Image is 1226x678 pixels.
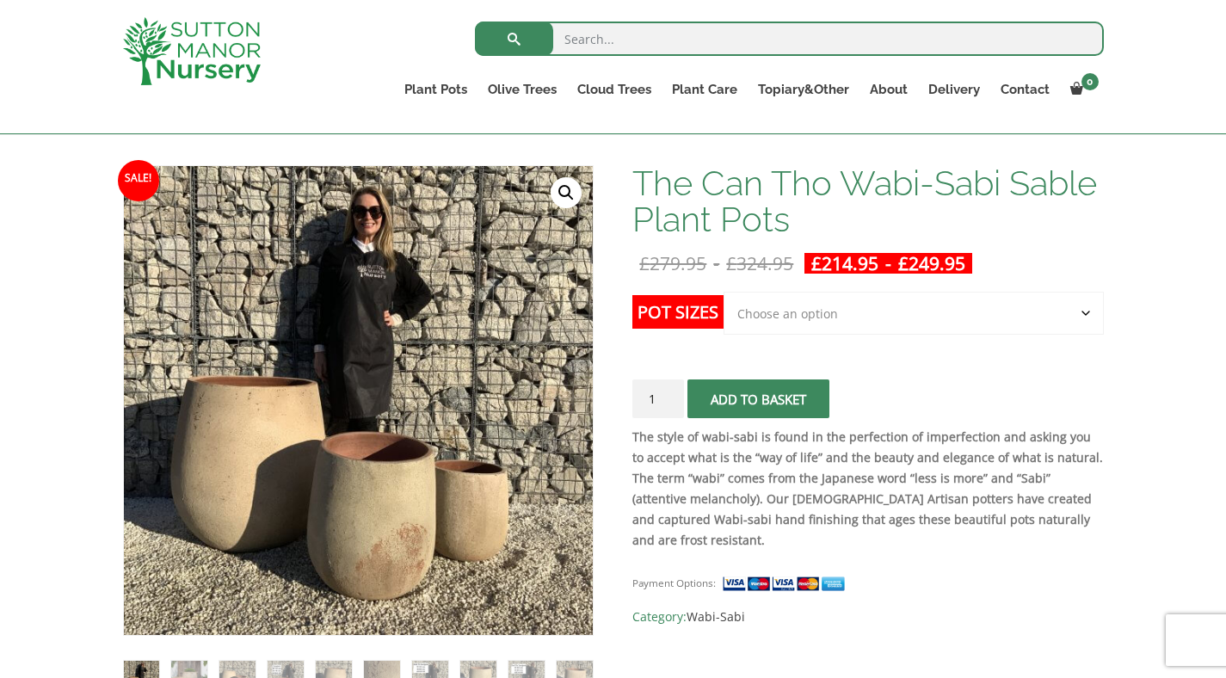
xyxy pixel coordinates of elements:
[804,253,972,274] ins: -
[394,77,477,102] a: Plant Pots
[662,77,748,102] a: Plant Care
[632,295,724,329] label: Pot Sizes
[632,165,1103,237] h1: The Can Tho Wabi-Sabi Sable Plant Pots
[687,608,745,625] a: Wabi-Sabi
[567,77,662,102] a: Cloud Trees
[1081,73,1099,90] span: 0
[687,379,829,418] button: Add to basket
[632,428,1103,548] strong: The style of wabi-sabi is found in the perfection of imperfection and asking you to accept what i...
[632,379,684,418] input: Product quantity
[990,77,1060,102] a: Contact
[632,253,800,274] del: -
[726,251,793,275] bdi: 324.95
[118,160,159,201] span: Sale!
[898,251,909,275] span: £
[811,251,878,275] bdi: 214.95
[632,576,716,589] small: Payment Options:
[748,77,859,102] a: Topiary&Other
[722,575,851,593] img: payment supported
[1060,77,1104,102] a: 0
[898,251,965,275] bdi: 249.95
[639,251,650,275] span: £
[859,77,918,102] a: About
[475,22,1104,56] input: Search...
[811,251,822,275] span: £
[918,77,990,102] a: Delivery
[726,251,736,275] span: £
[551,177,582,208] a: View full-screen image gallery
[639,251,706,275] bdi: 279.95
[632,607,1103,627] span: Category:
[123,17,261,85] img: logo
[477,77,567,102] a: Olive Trees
